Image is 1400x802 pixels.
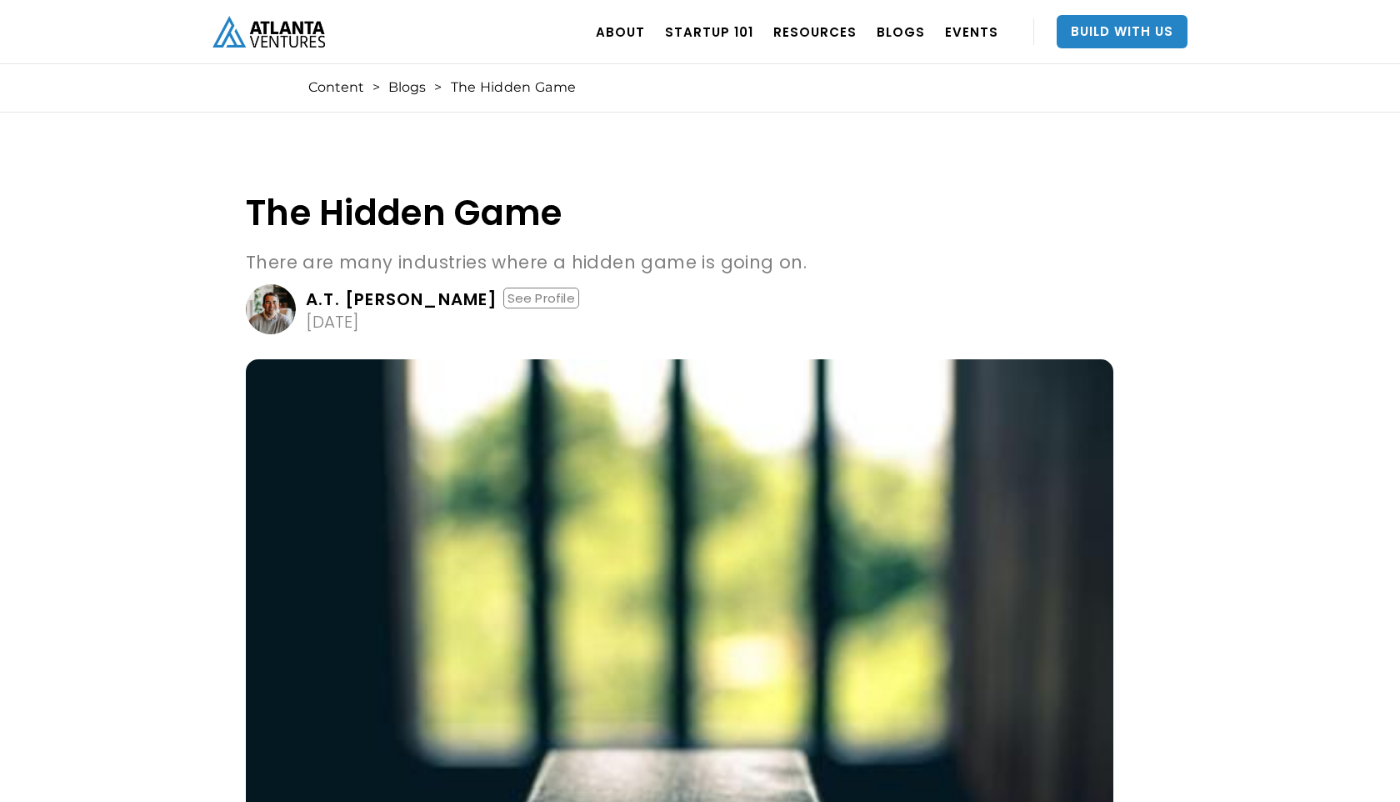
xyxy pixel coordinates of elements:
a: EVENTS [945,8,998,55]
div: > [434,79,442,96]
p: There are many industries where a hidden game is going on. [246,249,1113,276]
a: Startup 101 [665,8,753,55]
a: Build With Us [1057,15,1187,48]
a: ABOUT [596,8,645,55]
div: [DATE] [306,313,359,330]
h1: The Hidden Game [246,193,1113,233]
a: Blogs [388,79,426,96]
div: A.T. [PERSON_NAME] [306,291,498,308]
a: RESOURCES [773,8,857,55]
div: The Hidden Game [451,79,577,96]
a: BLOGS [877,8,925,55]
a: A.T. [PERSON_NAME]See Profile[DATE] [246,284,1113,334]
div: > [372,79,380,96]
a: Content [308,79,364,96]
div: See Profile [503,288,579,308]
